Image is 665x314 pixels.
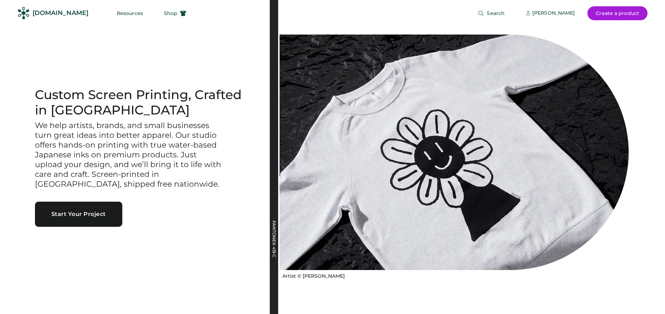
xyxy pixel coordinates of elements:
span: Search [487,11,505,16]
h3: We help artists, brands, and small businesses turn great ideas into better apparel. Our studio of... [35,121,224,189]
button: Shop [156,6,195,20]
button: Start Your Project [35,202,122,227]
button: Resources [108,6,151,20]
div: PANTONE® 419 C [272,220,276,290]
h1: Custom Screen Printing, Crafted in [GEOGRAPHIC_DATA] [35,87,253,118]
div: [DOMAIN_NAME] [32,9,88,17]
img: Rendered Logo - Screens [17,7,30,19]
div: Artist © [PERSON_NAME] [282,273,345,280]
button: Search [469,6,513,20]
a: Artist © [PERSON_NAME] [280,270,345,280]
button: Create a product [587,6,648,20]
span: Shop [164,11,177,16]
div: [PERSON_NAME] [532,10,575,17]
